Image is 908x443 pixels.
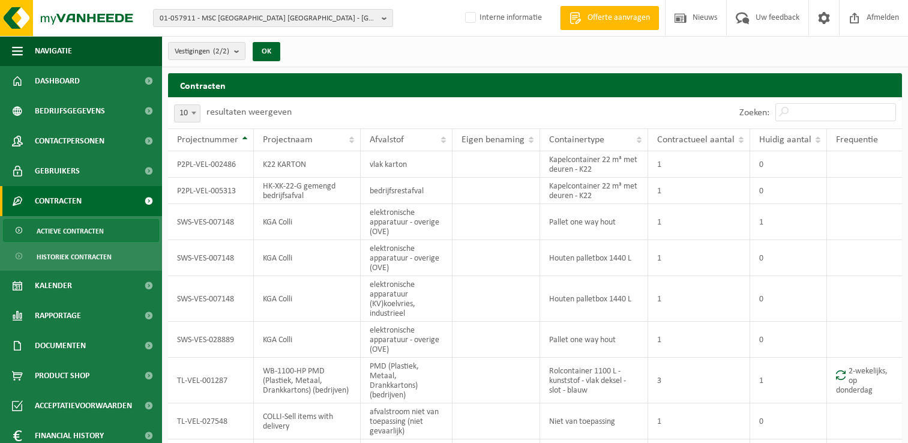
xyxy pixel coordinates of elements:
[648,358,750,403] td: 3
[175,105,200,122] span: 10
[750,240,827,276] td: 0
[361,178,452,204] td: bedrijfsrestafval
[750,358,827,403] td: 1
[168,73,902,97] h2: Contracten
[540,151,648,178] td: Kapelcontainer 22 m³ met deuren - K22
[836,135,878,145] span: Frequentie
[254,178,361,204] td: HK-XK-22-G gemengd bedrijfsafval
[3,219,159,242] a: Actieve contracten
[750,276,827,322] td: 0
[648,240,750,276] td: 1
[168,358,254,403] td: TL-VEL-001287
[35,391,132,421] span: Acceptatievoorwaarden
[37,246,112,268] span: Historiek contracten
[177,135,238,145] span: Projectnummer
[648,276,750,322] td: 1
[168,276,254,322] td: SWS-VES-007148
[361,276,452,322] td: elektronische apparatuur (KV)koelvries, industrieel
[648,151,750,178] td: 1
[254,240,361,276] td: KGA Colli
[35,186,82,216] span: Contracten
[648,204,750,240] td: 1
[35,156,80,186] span: Gebruikers
[35,36,72,66] span: Navigatie
[540,204,648,240] td: Pallet one way hout
[648,403,750,439] td: 1
[3,245,159,268] a: Historiek contracten
[35,96,105,126] span: Bedrijfsgegevens
[254,151,361,178] td: K22 KARTON
[549,135,604,145] span: Containertype
[160,10,377,28] span: 01-057911 - MSC [GEOGRAPHIC_DATA] [GEOGRAPHIC_DATA] - [GEOGRAPHIC_DATA]
[168,178,254,204] td: P2PL-VEL-005313
[462,135,525,145] span: Eigen benaming
[254,358,361,403] td: WB-1100-HP PMD (Plastiek, Metaal, Drankkartons) (bedrijven)
[540,178,648,204] td: Kapelcontainer 22 m³ met deuren - K22
[361,322,452,358] td: elektronische apparatuur - overige (OVE)
[648,322,750,358] td: 1
[254,204,361,240] td: KGA Colli
[540,240,648,276] td: Houten palletbox 1440 L
[750,178,827,204] td: 0
[540,403,648,439] td: Niet van toepassing
[361,403,452,439] td: afvalstroom niet van toepassing (niet gevaarlijk)
[560,6,659,30] a: Offerte aanvragen
[759,135,811,145] span: Huidig aantal
[540,276,648,322] td: Houten palletbox 1440 L
[540,322,648,358] td: Pallet one way hout
[35,331,86,361] span: Documenten
[263,135,313,145] span: Projectnaam
[361,240,452,276] td: elektronische apparatuur - overige (OVE)
[168,42,245,60] button: Vestigingen(2/2)
[361,151,452,178] td: vlak karton
[174,104,200,122] span: 10
[370,135,404,145] span: Afvalstof
[361,204,452,240] td: elektronische apparatuur - overige (OVE)
[168,403,254,439] td: TL-VEL-027548
[254,403,361,439] td: COLLI-Sell items with delivery
[153,9,393,27] button: 01-057911 - MSC [GEOGRAPHIC_DATA] [GEOGRAPHIC_DATA] - [GEOGRAPHIC_DATA]
[585,12,653,24] span: Offerte aanvragen
[827,358,902,403] td: 2-wekelijks, op donderdag
[750,403,827,439] td: 0
[254,322,361,358] td: KGA Colli
[361,358,452,403] td: PMD (Plastiek, Metaal, Drankkartons) (bedrijven)
[35,271,72,301] span: Kalender
[750,322,827,358] td: 0
[750,204,827,240] td: 1
[213,47,229,55] count: (2/2)
[648,178,750,204] td: 1
[35,361,89,391] span: Product Shop
[35,126,104,156] span: Contactpersonen
[750,151,827,178] td: 0
[206,107,292,117] label: resultaten weergeven
[35,301,81,331] span: Rapportage
[168,204,254,240] td: SWS-VES-007148
[168,322,254,358] td: SWS-VES-028889
[739,108,769,118] label: Zoeken:
[540,358,648,403] td: Rolcontainer 1100 L - kunststof - vlak deksel - slot - blauw
[37,220,104,243] span: Actieve contracten
[253,42,280,61] button: OK
[175,43,229,61] span: Vestigingen
[254,276,361,322] td: KGA Colli
[35,66,80,96] span: Dashboard
[168,240,254,276] td: SWS-VES-007148
[463,9,542,27] label: Interne informatie
[168,151,254,178] td: P2PL-VEL-002486
[657,135,735,145] span: Contractueel aantal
